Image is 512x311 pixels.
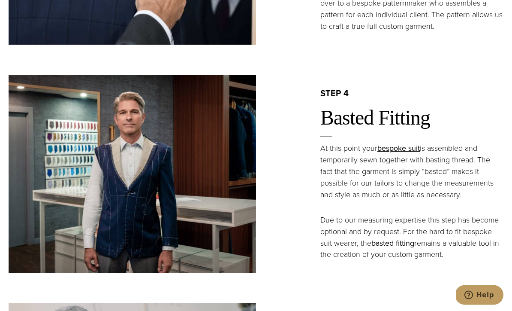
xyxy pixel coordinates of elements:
a: basted fitting [371,238,414,249]
h2: Basted Fitting [320,106,503,130]
p: At this point your is assembled and temporarily sewn together with basting thread. The fact that ... [320,143,503,201]
p: Due to our measuring expertise this step has become optional and by request. For the hard to fit ... [320,215,503,261]
img: A model shows how Alan David suits are constructed. [9,75,256,273]
h2: step 4 [320,88,503,99]
iframe: Opens a widget where you can chat to one of our agents [456,285,503,307]
a: bespoke suit [377,143,420,154]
